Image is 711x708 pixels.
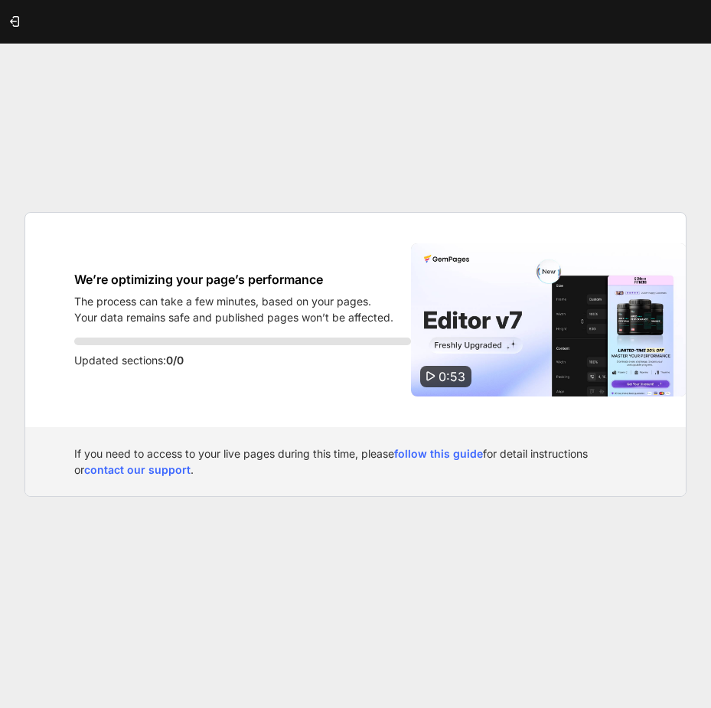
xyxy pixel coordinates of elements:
span: 0/0 [166,354,184,367]
a: follow this guide [394,447,483,460]
h1: We’re optimizing your page’s performance [74,270,393,289]
p: The process can take a few minutes, based on your pages. [74,293,393,309]
a: contact our support [84,463,191,476]
div: If you need to access to your live pages during this time, please for detail instructions or . [74,445,637,478]
img: Video thumbnail [411,243,687,396]
span: 0:53 [439,369,465,384]
p: Updated sections: [74,351,411,370]
p: Your data remains safe and published pages won’t be affected. [74,309,393,325]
